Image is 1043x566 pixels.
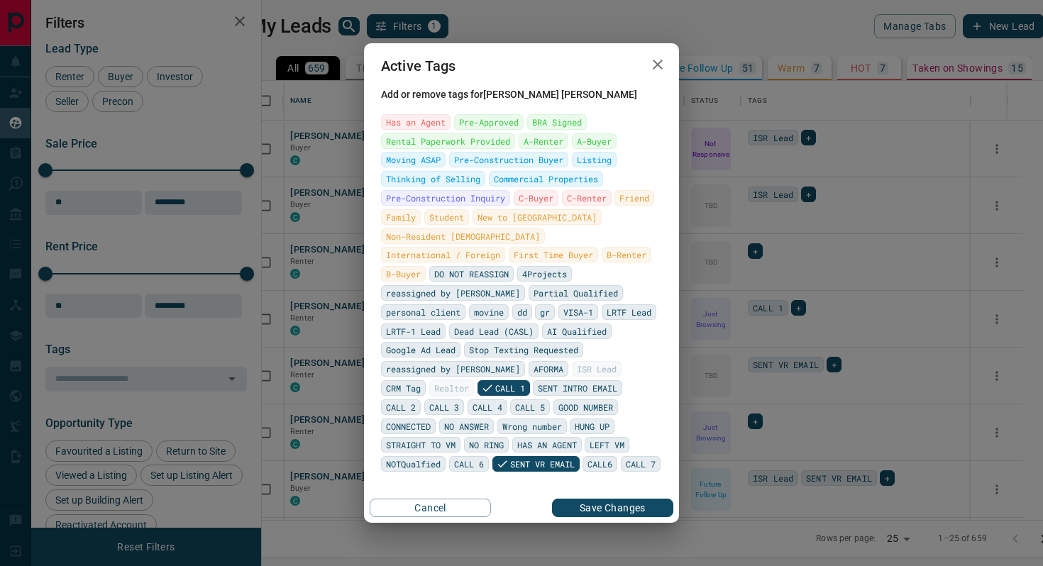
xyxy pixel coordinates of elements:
span: 4Projects [522,267,567,281]
div: Student [424,209,469,225]
span: NO RING [469,438,504,452]
div: VISA-1 [558,304,598,320]
span: Google Ad Lead [386,343,456,357]
span: Thinking of Selling [386,172,480,186]
div: BRA Signed [527,114,587,130]
div: CALL 3 [424,399,464,415]
span: Has an Agent [386,115,446,129]
span: HAS AN AGENT [517,438,577,452]
div: Dead Lead (CASL) [449,323,539,339]
span: CALL 1 [495,381,525,395]
span: reassigned by [PERSON_NAME] [386,286,520,300]
span: Commercial Properties [494,172,598,186]
span: Dead Lead (CASL) [454,324,534,338]
div: A-Buyer [572,133,617,149]
span: C-Renter [567,191,607,205]
span: reassigned by [PERSON_NAME] [386,362,520,376]
span: Partial Qualified [534,286,618,300]
div: LRTF Lead [602,304,656,320]
span: personal client [386,305,460,319]
span: CRM Tag [386,381,421,395]
span: AI Qualified [547,324,607,338]
div: CALL 2 [381,399,421,415]
span: B-Buyer [386,267,421,281]
span: CONNECTED [386,419,431,433]
span: NO ANSWER [444,419,489,433]
span: STRAIGHT TO VM [386,438,456,452]
span: C-Buyer [519,191,553,205]
div: New to [GEOGRAPHIC_DATA] [473,209,602,225]
span: Non-Resident [DEMOGRAPHIC_DATA] [386,229,540,243]
span: HUNG UP [575,419,609,433]
div: Listing [572,152,617,167]
div: Commercial Properties [489,171,603,187]
div: Pre-Construction Inquiry [381,190,510,206]
div: C-Buyer [514,190,558,206]
div: Google Ad Lead [381,342,460,357]
span: CALL6 [587,457,612,471]
div: Friend [614,190,654,206]
div: Wrong number [497,418,567,434]
span: International / Foreign [386,248,500,262]
span: Wrong number [502,419,562,433]
span: Listing [577,152,612,167]
div: AFORMA [529,361,568,377]
div: reassigned by [PERSON_NAME] [381,285,525,301]
span: movine [474,305,504,319]
span: Rental Paperwork Provided [386,134,510,148]
div: HAS AN AGENT [512,437,582,453]
div: DO NOT REASSIGN [429,266,514,282]
span: LRTF-1 Lead [386,324,441,338]
div: personal client [381,304,465,320]
span: Family [386,210,416,224]
span: AFORMA [534,362,563,376]
span: LRTF Lead [607,305,651,319]
div: dd [512,304,532,320]
span: VISA-1 [563,305,593,319]
span: Friend [619,191,649,205]
div: Non-Resident [DEMOGRAPHIC_DATA] [381,228,545,244]
span: CALL 2 [386,400,416,414]
div: C-Renter [562,190,612,206]
div: Pre-Construction Buyer [449,152,568,167]
span: Moving ASAP [386,152,441,167]
div: B-Renter [602,247,651,262]
span: A-Renter [524,134,563,148]
span: Student [429,210,464,224]
div: A-Renter [519,133,568,149]
div: Rental Paperwork Provided [381,133,515,149]
div: First Time Buyer [509,247,598,262]
div: Thinking of Selling [381,171,485,187]
div: LEFT VM [585,437,629,453]
div: B-Buyer [381,266,426,282]
div: LRTF-1 Lead [381,323,446,339]
span: CALL 3 [429,400,459,414]
div: NOTQualfied [381,456,446,472]
span: SENT VR EMAIL [510,457,575,471]
h2: Active Tags [364,43,473,89]
div: CALL 5 [510,399,550,415]
button: Save Changes [552,499,673,517]
div: CALL 1 [478,380,530,396]
div: SENT INTRO EMAIL [533,380,622,396]
div: CALL 6 [449,456,489,472]
span: DO NOT REASSIGN [434,267,509,281]
div: CALL 7 [621,456,661,472]
span: GOOD NUMBER [558,400,613,414]
div: reassigned by [PERSON_NAME] [381,361,525,377]
div: Has an Agent [381,114,451,130]
span: CALL 7 [626,457,656,471]
div: SENT VR EMAIL [492,456,580,472]
span: A-Buyer [577,134,612,148]
span: NOTQualfied [386,457,441,471]
div: HUNG UP [570,418,614,434]
div: CALL 4 [468,399,507,415]
span: B-Renter [607,248,646,262]
span: First Time Buyer [514,248,593,262]
div: NO RING [464,437,509,453]
div: CALL6 [583,456,617,472]
div: Family [381,209,421,225]
div: International / Foreign [381,247,505,262]
div: AI Qualified [542,323,612,339]
div: Pre-Approved [454,114,524,130]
